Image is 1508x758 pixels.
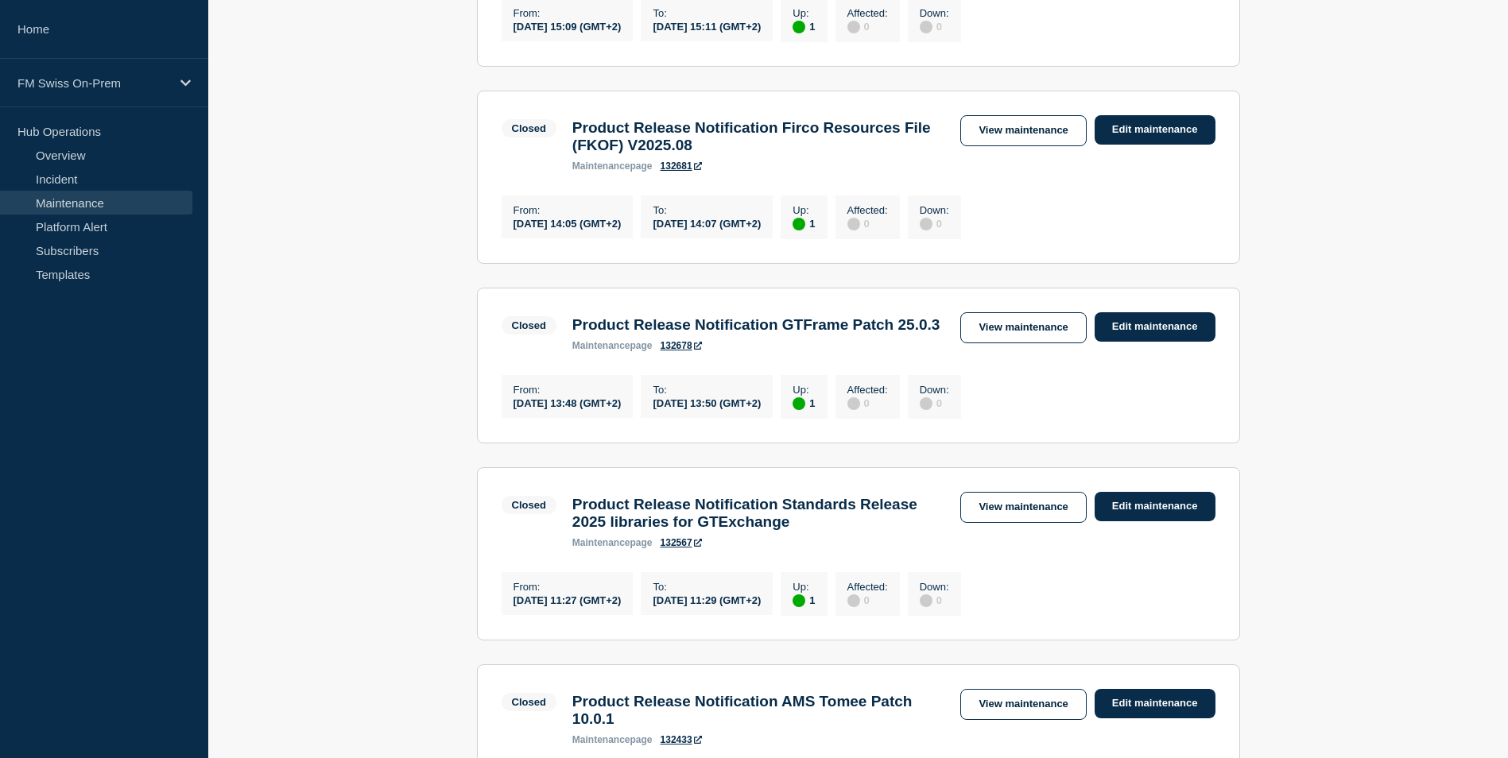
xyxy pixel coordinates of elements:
[653,593,761,606] div: [DATE] 11:29 (GMT+2)
[847,7,888,19] p: Affected :
[920,581,949,593] p: Down :
[793,7,815,19] p: Up :
[661,340,702,351] a: 132678
[653,19,761,33] div: [DATE] 15:11 (GMT+2)
[512,319,546,331] div: Closed
[793,216,815,230] div: 1
[960,312,1086,343] a: View maintenance
[793,384,815,396] p: Up :
[920,594,932,607] div: disabled
[514,384,622,396] p: From :
[661,734,702,745] a: 132433
[847,396,888,410] div: 0
[653,396,761,409] div: [DATE] 13:50 (GMT+2)
[920,21,932,33] div: disabled
[960,492,1086,523] a: View maintenance
[514,216,622,230] div: [DATE] 14:05 (GMT+2)
[793,396,815,410] div: 1
[920,19,949,33] div: 0
[847,21,860,33] div: disabled
[847,594,860,607] div: disabled
[572,693,945,728] h3: Product Release Notification AMS Tomee Patch 10.0.1
[572,119,945,154] h3: Product Release Notification Firco Resources File (FKOF) V2025.08
[1095,689,1215,718] a: Edit maintenance
[847,581,888,593] p: Affected :
[572,734,653,745] p: page
[920,7,949,19] p: Down :
[653,204,761,216] p: To :
[572,537,653,548] p: page
[512,499,546,511] div: Closed
[920,204,949,216] p: Down :
[793,204,815,216] p: Up :
[572,316,940,334] h3: Product Release Notification GTFrame Patch 25.0.3
[572,160,630,172] span: maintenance
[17,76,170,90] p: FM Swiss On-Prem
[653,216,761,230] div: [DATE] 14:07 (GMT+2)
[847,204,888,216] p: Affected :
[514,7,622,19] p: From :
[1095,492,1215,521] a: Edit maintenance
[793,593,815,607] div: 1
[793,581,815,593] p: Up :
[920,216,949,230] div: 0
[514,204,622,216] p: From :
[847,397,860,410] div: disabled
[920,396,949,410] div: 0
[847,216,888,230] div: 0
[920,218,932,230] div: disabled
[512,122,546,134] div: Closed
[1095,312,1215,342] a: Edit maintenance
[793,19,815,33] div: 1
[1095,115,1215,145] a: Edit maintenance
[653,7,761,19] p: To :
[847,384,888,396] p: Affected :
[512,696,546,708] div: Closed
[653,581,761,593] p: To :
[661,160,702,172] a: 132681
[920,384,949,396] p: Down :
[572,537,630,548] span: maintenance
[514,581,622,593] p: From :
[793,594,805,607] div: up
[572,160,653,172] p: page
[793,218,805,230] div: up
[572,340,630,351] span: maintenance
[920,593,949,607] div: 0
[572,734,630,745] span: maintenance
[793,21,805,33] div: up
[920,397,932,410] div: disabled
[960,115,1086,146] a: View maintenance
[514,593,622,606] div: [DATE] 11:27 (GMT+2)
[793,397,805,410] div: up
[847,19,888,33] div: 0
[847,593,888,607] div: 0
[653,384,761,396] p: To :
[661,537,702,548] a: 132567
[514,19,622,33] div: [DATE] 15:09 (GMT+2)
[572,496,945,531] h3: Product Release Notification Standards Release 2025 libraries for GTExchange
[847,218,860,230] div: disabled
[514,396,622,409] div: [DATE] 13:48 (GMT+2)
[572,340,653,351] p: page
[960,689,1086,720] a: View maintenance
